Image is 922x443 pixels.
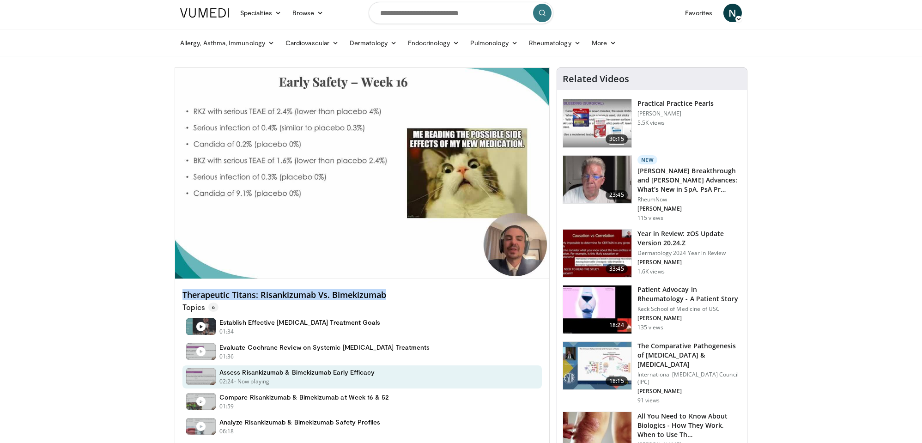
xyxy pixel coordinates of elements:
[606,321,628,330] span: 18:24
[637,268,665,275] p: 1.6K views
[219,328,234,336] p: 01:34
[637,214,663,222] p: 115 views
[606,264,628,273] span: 33:45
[606,190,628,200] span: 23:45
[637,324,663,331] p: 135 views
[637,119,665,127] p: 5.5K views
[637,315,741,322] p: [PERSON_NAME]
[175,34,280,52] a: Allergy, Asthma, Immunology
[637,155,658,164] p: New
[637,285,741,303] h3: Patient Advocay in Rheumatology - A Patient Story
[235,4,287,22] a: Specialties
[234,377,270,386] p: - Now playing
[563,341,741,404] a: 18:15 The Comparative Pathogenesis of [MEDICAL_DATA] & [MEDICAL_DATA] International [MEDICAL_DATA...
[606,134,628,144] span: 30:15
[219,427,234,436] p: 06:18
[219,352,234,361] p: 01:36
[182,290,542,300] h4: Therapeutic Titans: Risankizumab Vs. Bimekizumab
[723,4,742,22] a: N
[219,418,381,426] h4: Analyze Risankizumab & Bimekizumab Safety Profiles
[637,305,741,313] p: Keck School of Medicine of USC
[637,196,741,203] p: RheumNow
[208,303,218,312] span: 6
[637,110,714,117] p: [PERSON_NAME]
[637,397,660,404] p: 91 views
[637,412,741,439] h3: All You Need to Know About Biologics - How They Work, When to Use Th…
[180,8,229,18] img: VuMedi Logo
[637,99,714,108] h3: Practical Practice Pearls
[175,68,549,279] video-js: Video Player
[637,229,741,248] h3: Year in Review: zOS Update Version 20.24.Z
[219,402,234,411] p: 01:59
[679,4,718,22] a: Favorites
[586,34,622,52] a: More
[563,156,631,204] img: 5a27bd8b-645f-4486-b166-3110322240fa.150x105_q85_crop-smart_upscale.jpg
[182,303,218,312] p: Topics
[280,34,344,52] a: Cardiovascular
[219,318,381,327] h4: Establish Effective [MEDICAL_DATA] Treatment Goals
[563,99,741,148] a: 30:15 Practical Practice Pearls [PERSON_NAME] 5.5K views
[219,343,430,352] h4: Evaluate Cochrane Review on Systemic [MEDICAL_DATA] Treatments
[219,368,375,376] h4: Assess Risankizumab & Bimekizumab Early Efficacy
[465,34,523,52] a: Pulmonology
[219,393,389,401] h4: Compare Risankizumab & Bimekizumab at Week 16 & 52
[637,205,741,212] p: [PERSON_NAME]
[523,34,586,52] a: Rheumatology
[219,377,234,386] p: 02:24
[637,249,741,257] p: Dermatology 2024 Year in Review
[563,229,741,278] a: 33:45 Year in Review: zOS Update Version 20.24.Z Dermatology 2024 Year in Review [PERSON_NAME] 1....
[563,342,631,390] img: fc470e89-bccf-4672-a30f-1c8cfdd789dc.150x105_q85_crop-smart_upscale.jpg
[637,388,741,395] p: [PERSON_NAME]
[637,341,741,369] h3: The Comparative Pathogenesis of [MEDICAL_DATA] & [MEDICAL_DATA]
[637,166,741,194] h3: [PERSON_NAME] Breakthrough and [PERSON_NAME] Advances: What’s New in SpA, PsA Pr…
[369,2,553,24] input: Search topics, interventions
[287,4,329,22] a: Browse
[402,34,465,52] a: Endocrinology
[637,371,741,386] p: International [MEDICAL_DATA] Council (IPC)
[606,376,628,386] span: 18:15
[563,155,741,222] a: 23:45 New [PERSON_NAME] Breakthrough and [PERSON_NAME] Advances: What’s New in SpA, PsA Pr… Rheum...
[563,99,631,147] img: e954cc68-b8ad-467a-b756-b9b49831c129.150x105_q85_crop-smart_upscale.jpg
[563,73,629,85] h4: Related Videos
[563,285,631,334] img: 68bca4c5-8f51-44c5-a90b-6fda86663781.150x105_q85_crop-smart_upscale.jpg
[563,230,631,278] img: 679a9ad2-471e-45af-b09d-51a1617eac4f.150x105_q85_crop-smart_upscale.jpg
[637,259,741,266] p: [PERSON_NAME]
[563,285,741,334] a: 18:24 Patient Advocay in Rheumatology - A Patient Story Keck School of Medicine of USC [PERSON_NA...
[344,34,402,52] a: Dermatology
